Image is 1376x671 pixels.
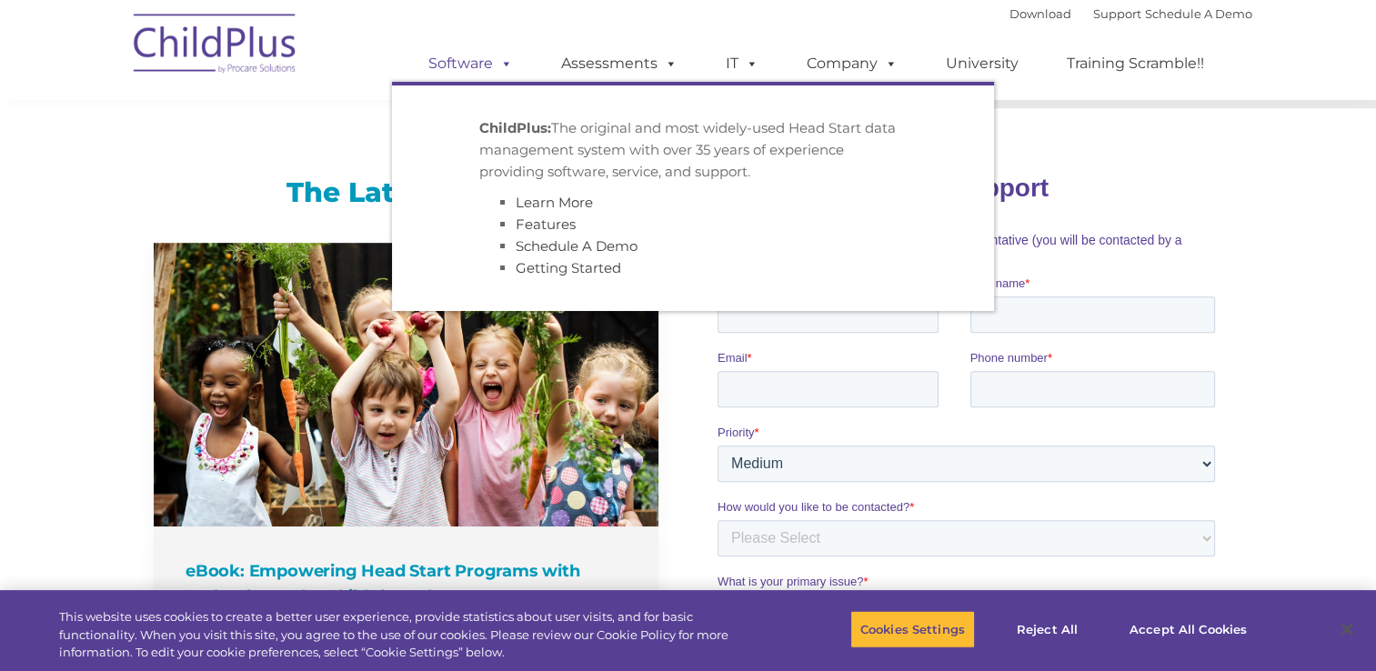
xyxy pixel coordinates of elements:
span: Phone number [253,195,330,208]
span: Last name [253,120,308,134]
button: Cookies Settings [850,610,975,648]
a: Training Scramble!! [1049,45,1222,82]
strong: ChildPlus: [479,119,551,136]
button: Close [1327,609,1367,649]
a: Assessments [543,45,696,82]
a: IT [708,45,777,82]
a: Learn More [516,194,593,211]
a: Schedule A Demo [516,237,638,255]
a: Company [788,45,916,82]
img: ChildPlus by Procare Solutions [125,1,306,92]
a: Features [516,215,576,233]
a: Support [1093,6,1141,21]
a: Schedule A Demo [1145,6,1252,21]
h4: eBook: Empowering Head Start Programs with Technology: The ChildPlus Advantage [186,558,631,609]
div: This website uses cookies to create a better user experience, provide statistics about user visit... [59,608,757,662]
font: | [1009,6,1252,21]
a: Getting Started [516,259,621,276]
a: Download [1009,6,1071,21]
button: Accept All Cookies [1120,610,1257,648]
a: University [928,45,1037,82]
h3: The Latest News [154,175,658,211]
a: Software [410,45,531,82]
button: Reject All [990,610,1104,648]
p: The original and most widely-used Head Start data management system with over 35 years of experie... [479,117,907,183]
